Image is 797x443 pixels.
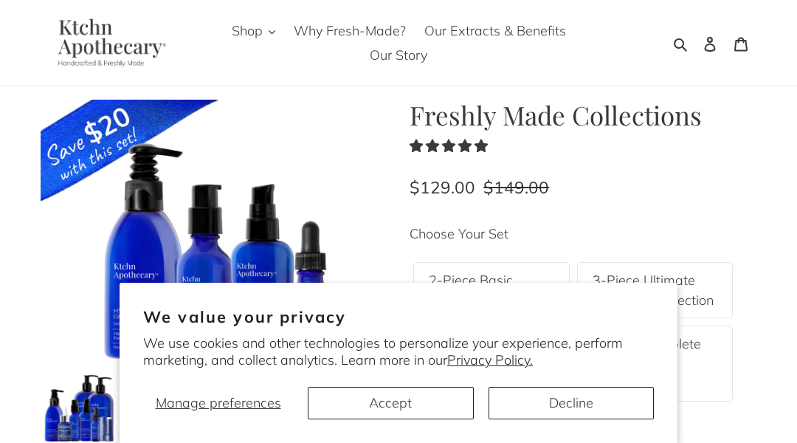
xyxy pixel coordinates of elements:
[483,176,549,198] s: $149.00
[41,18,177,66] img: Ktchn Apothecary
[410,100,756,131] h1: Freshly Made Collections
[232,22,263,40] span: Shop
[424,22,566,40] span: Our Extracts & Benefits
[362,43,435,67] a: Our Story
[156,394,281,411] span: Manage preferences
[429,270,554,310] label: 2-Piece Basic Hydration Set
[143,306,654,326] h2: We value your privacy
[447,351,533,368] a: Privacy Policy.
[308,387,474,419] button: Accept
[286,18,413,43] a: Why Fresh-Made?
[294,22,406,40] span: Why Fresh-Made?
[410,137,491,154] span: 4.83 stars
[43,371,114,443] img: Load image into Gallery viewer, Freshly Made Collections
[489,387,655,419] button: Decline
[410,176,475,198] span: $129.00
[41,100,387,360] img: Freshly Made Collections
[417,18,573,43] a: Our Extracts & Benefits
[593,270,718,310] label: 3-Piece Ultimate Cleansing Collection
[410,224,756,244] label: Choose Your Set
[143,387,293,419] button: Manage preferences
[224,18,283,43] button: Shop
[143,334,654,369] p: We use cookies and other technologies to personalize your experience, perform marketing, and coll...
[370,47,427,64] span: Our Story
